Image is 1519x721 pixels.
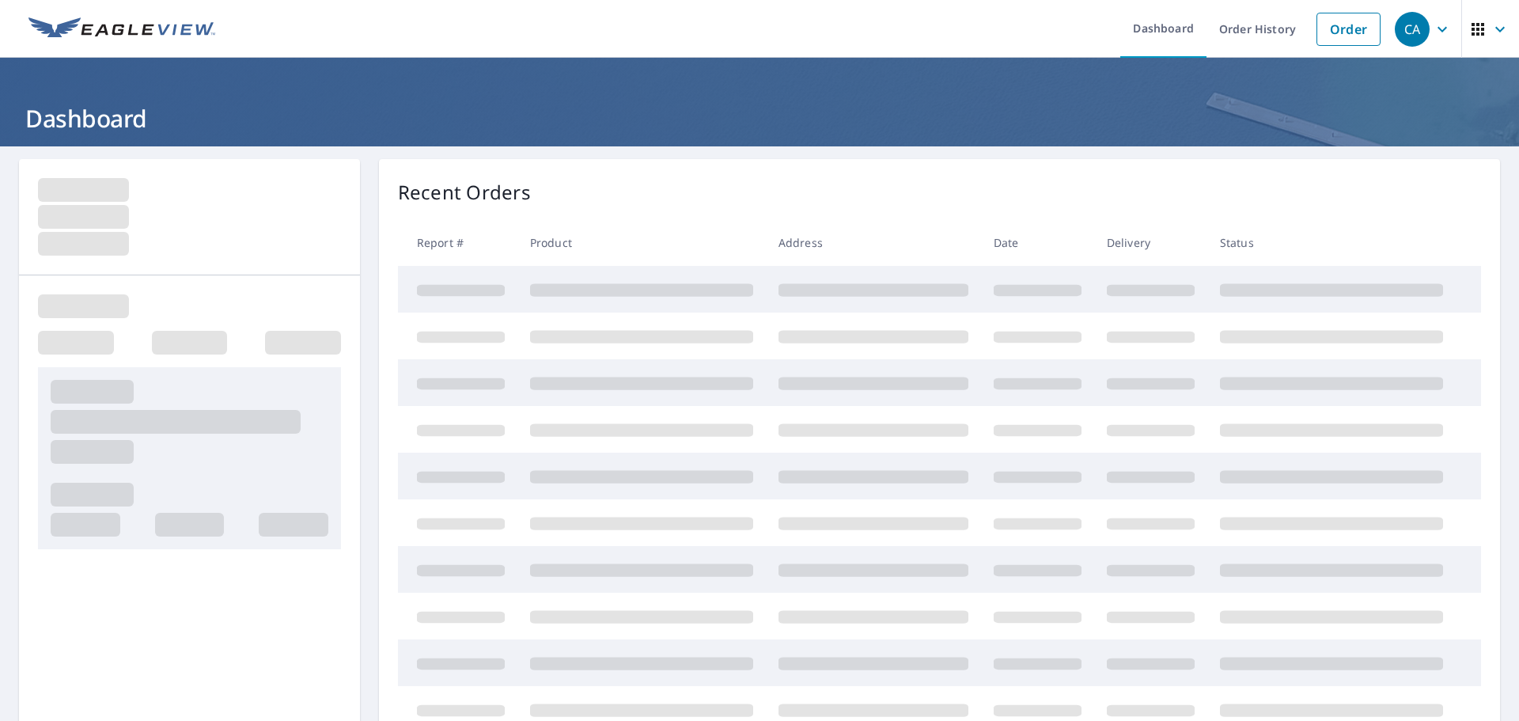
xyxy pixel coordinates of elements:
[981,219,1094,266] th: Date
[28,17,215,41] img: EV Logo
[1316,13,1381,46] a: Order
[1094,219,1207,266] th: Delivery
[398,219,517,266] th: Report #
[398,178,531,207] p: Recent Orders
[1207,219,1456,266] th: Status
[1395,12,1430,47] div: CA
[19,102,1500,135] h1: Dashboard
[766,219,981,266] th: Address
[517,219,766,266] th: Product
